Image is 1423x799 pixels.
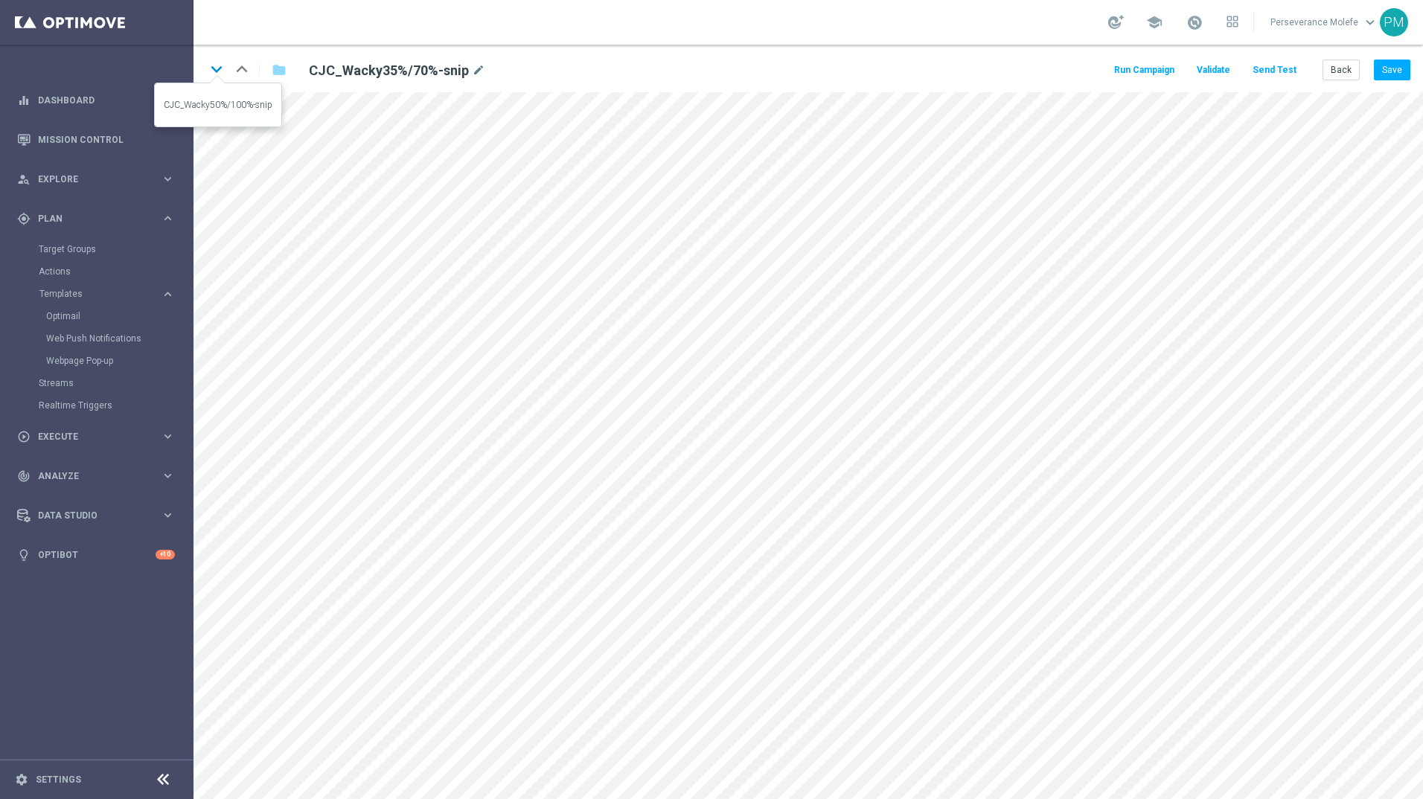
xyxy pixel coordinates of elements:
[38,472,161,481] span: Analyze
[17,469,31,483] i: track_changes
[161,508,175,522] i: keyboard_arrow_right
[39,260,192,283] div: Actions
[39,377,155,389] a: Streams
[36,775,81,784] a: Settings
[16,431,176,443] button: play_circle_outline Execute keyboard_arrow_right
[46,327,192,350] div: Web Push Notifications
[46,310,155,322] a: Optimail
[17,212,161,225] div: Plan
[161,287,175,301] i: keyboard_arrow_right
[46,333,155,344] a: Web Push Notifications
[161,172,175,186] i: keyboard_arrow_right
[16,213,176,225] button: gps_fixed Plan keyboard_arrow_right
[39,394,192,417] div: Realtime Triggers
[38,432,161,441] span: Execute
[1269,11,1380,33] a: Perseverance Molefekeyboard_arrow_down
[270,58,288,82] button: folder
[39,238,192,260] div: Target Groups
[16,470,176,482] button: track_changes Analyze keyboard_arrow_right
[17,94,31,107] i: equalizer
[39,288,176,300] button: Templates keyboard_arrow_right
[1374,60,1410,80] button: Save
[161,469,175,483] i: keyboard_arrow_right
[38,80,175,120] a: Dashboard
[46,305,192,327] div: Optimail
[17,535,175,574] div: Optibot
[16,549,176,561] button: lightbulb Optibot +10
[16,173,176,185] button: person_search Explore keyboard_arrow_right
[17,430,31,443] i: play_circle_outline
[1195,60,1232,80] button: Validate
[17,173,31,186] i: person_search
[1146,14,1163,31] span: school
[309,62,469,80] h2: CJC_Wacky35%/70%-snip
[16,134,176,146] button: Mission Control
[205,58,228,80] i: keyboard_arrow_down
[17,548,31,562] i: lightbulb
[1250,60,1299,80] button: Send Test
[161,429,175,443] i: keyboard_arrow_right
[17,509,161,522] div: Data Studio
[38,120,175,159] a: Mission Control
[17,173,161,186] div: Explore
[17,469,161,483] div: Analyze
[38,175,161,184] span: Explore
[161,211,175,225] i: keyboard_arrow_right
[17,80,175,120] div: Dashboard
[39,289,146,298] span: Templates
[472,62,485,80] i: mode_edit
[15,773,28,786] i: settings
[38,214,161,223] span: Plan
[17,212,31,225] i: gps_fixed
[39,266,155,277] a: Actions
[46,350,192,372] div: Webpage Pop-up
[39,283,192,372] div: Templates
[272,61,287,79] i: folder
[16,94,176,106] button: equalizer Dashboard
[38,535,156,574] a: Optibot
[1112,60,1177,80] button: Run Campaign
[17,120,175,159] div: Mission Control
[46,355,155,367] a: Webpage Pop-up
[39,243,155,255] a: Target Groups
[1380,8,1408,36] div: PM
[39,372,192,394] div: Streams
[38,511,161,520] span: Data Studio
[1362,14,1378,31] span: keyboard_arrow_down
[17,430,161,443] div: Execute
[16,510,176,522] button: Data Studio keyboard_arrow_right
[156,550,175,559] div: +10
[39,289,161,298] div: Templates
[1197,65,1230,75] span: Validate
[1323,60,1360,80] button: Back
[39,399,155,411] a: Realtime Triggers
